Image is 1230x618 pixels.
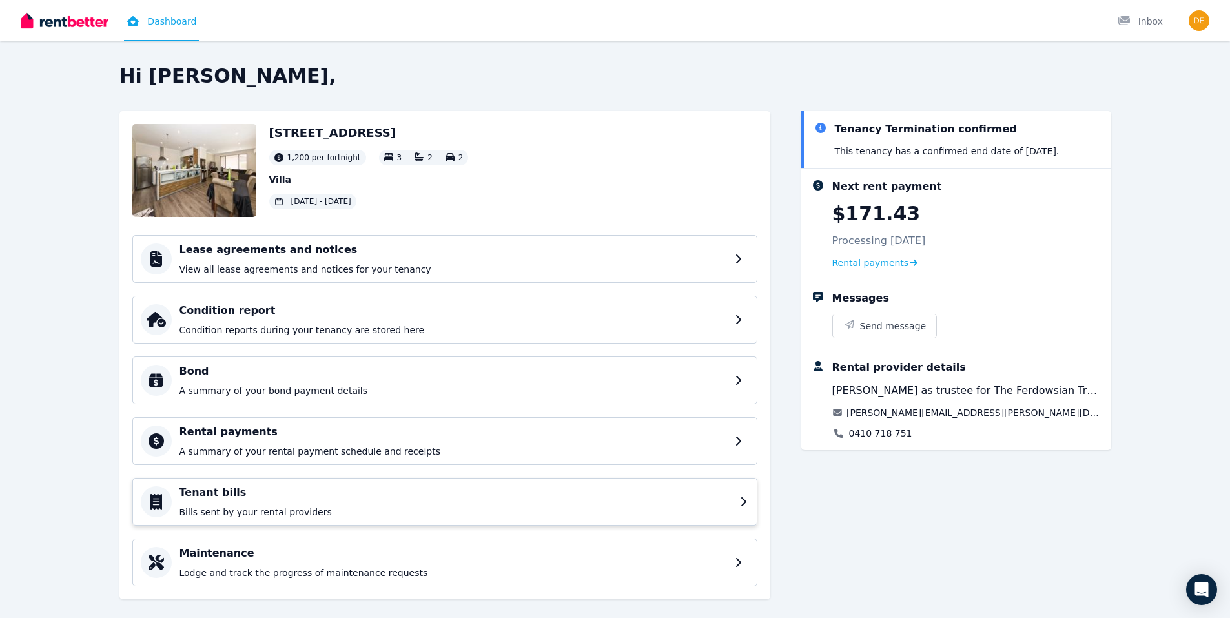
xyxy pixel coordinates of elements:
[179,445,727,458] p: A summary of your rental payment schedule and receipts
[287,152,361,163] span: 1,200 per fortnight
[179,303,727,318] h4: Condition report
[1118,15,1163,28] div: Inbox
[846,406,1101,419] a: [PERSON_NAME][EMAIL_ADDRESS][PERSON_NAME][DOMAIN_NAME]
[427,153,433,162] span: 2
[21,11,108,30] img: RentBetter
[1189,10,1209,31] img: Marie Veronique Desiree Wosgien
[179,424,727,440] h4: Rental payments
[1186,574,1217,605] div: Open Intercom Messenger
[179,506,732,519] p: Bills sent by your rental providers
[291,196,351,207] span: [DATE] - [DATE]
[835,121,1017,137] div: Tenancy Termination confirmed
[832,202,921,225] p: $171.43
[458,153,464,162] span: 2
[832,256,918,269] a: Rental payments
[119,65,1111,88] h2: Hi [PERSON_NAME],
[832,233,926,249] p: Processing [DATE]
[835,145,1060,158] p: This tenancy has a confirmed end date of [DATE] .
[832,383,1101,398] span: [PERSON_NAME] as trustee for The Ferdowsian Trust
[179,242,727,258] h4: Lease agreements and notices
[832,360,966,375] div: Rental provider details
[832,179,942,194] div: Next rent payment
[833,314,937,338] button: Send message
[860,320,927,333] span: Send message
[849,427,912,440] a: 0410 718 751
[832,291,889,306] div: Messages
[397,153,402,162] span: 3
[269,173,469,186] p: Villa
[179,263,727,276] p: View all lease agreements and notices for your tenancy
[179,364,727,379] h4: Bond
[832,256,909,269] span: Rental payments
[179,546,727,561] h4: Maintenance
[132,124,256,217] img: Property Url
[179,566,727,579] p: Lodge and track the progress of maintenance requests
[269,124,469,142] h2: [STREET_ADDRESS]
[179,485,732,500] h4: Tenant bills
[179,324,727,336] p: Condition reports during your tenancy are stored here
[179,384,727,397] p: A summary of your bond payment details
